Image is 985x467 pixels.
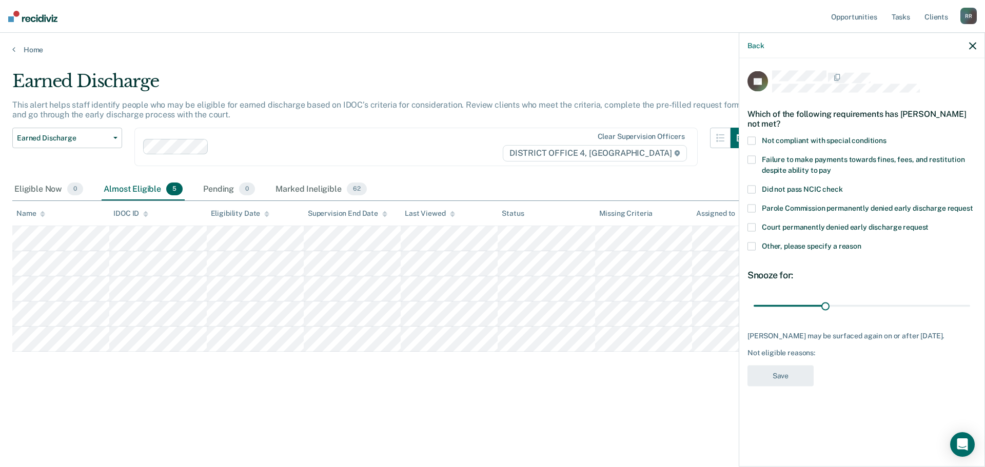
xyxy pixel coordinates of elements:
[166,182,183,196] span: 5
[239,182,255,196] span: 0
[503,145,687,161] span: DISTRICT OFFICE 4, [GEOGRAPHIC_DATA]
[747,41,764,50] button: Back
[747,331,976,340] div: [PERSON_NAME] may be surfaced again on or after [DATE].
[762,136,887,145] span: Not compliant with special conditions
[696,209,744,218] div: Assigned to
[17,134,109,143] span: Earned Discharge
[347,182,367,196] span: 62
[12,100,743,119] p: This alert helps staff identify people who may be eligible for earned discharge based on IDOC’s c...
[762,204,973,212] span: Parole Commission permanently denied early discharge request
[960,8,977,24] div: R R
[598,132,685,141] div: Clear supervision officers
[113,209,148,218] div: IDOC ID
[102,178,185,201] div: Almost Eligible
[762,155,964,174] span: Failure to make payments towards fines, fees, and restitution despite ability to pay
[211,209,270,218] div: Eligibility Date
[599,209,653,218] div: Missing Criteria
[12,71,751,100] div: Earned Discharge
[67,182,83,196] span: 0
[747,270,976,281] div: Snooze for:
[273,178,368,201] div: Marked Ineligible
[405,209,455,218] div: Last Viewed
[747,366,814,387] button: Save
[201,178,257,201] div: Pending
[747,100,976,136] div: Which of the following requirements has [PERSON_NAME] not met?
[308,209,387,218] div: Supervision End Date
[502,209,524,218] div: Status
[12,45,973,54] a: Home
[762,242,861,250] span: Other, please specify a reason
[12,178,85,201] div: Eligible Now
[8,11,57,22] img: Recidiviz
[16,209,45,218] div: Name
[762,223,929,231] span: Court permanently denied early discharge request
[747,349,976,357] div: Not eligible reasons:
[950,432,975,457] div: Open Intercom Messenger
[762,185,843,193] span: Did not pass NCIC check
